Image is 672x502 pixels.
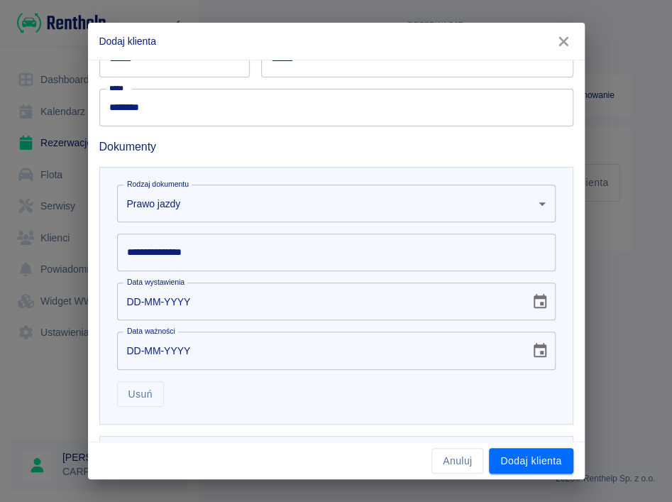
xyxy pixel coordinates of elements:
[489,448,573,474] button: Dodaj klienta
[127,325,175,336] label: Data ważności
[117,332,520,369] input: DD-MM-YYYY
[99,138,573,155] h6: Dokumenty
[88,23,585,60] h2: Dodaj klienta
[127,276,184,287] label: Data wystawienia
[117,185,556,222] div: Prawo jazdy
[117,381,164,408] button: Usuń
[526,337,554,365] button: Choose date
[431,448,483,474] button: Anuluj
[117,283,520,320] input: DD-MM-YYYY
[127,178,189,189] label: Rodzaj dokumentu
[526,288,554,316] button: Choose date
